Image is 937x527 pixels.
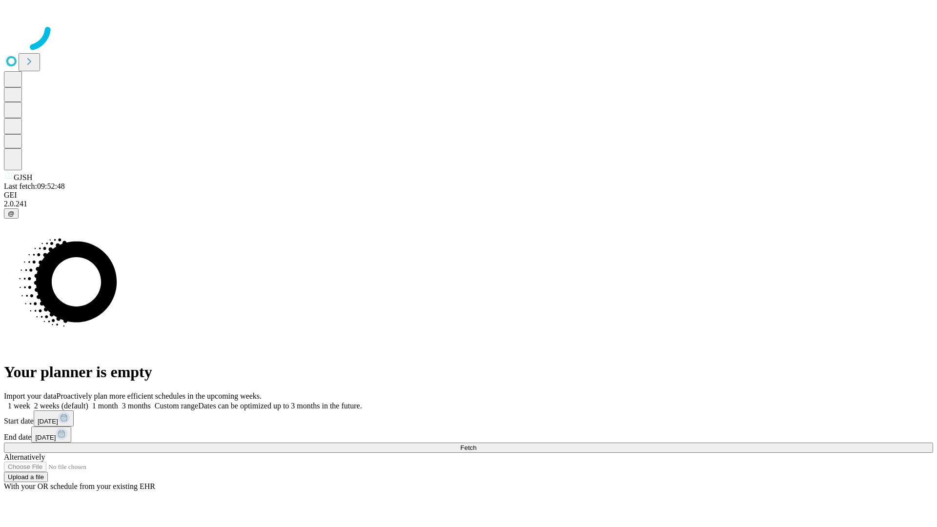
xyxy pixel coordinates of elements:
[31,426,71,443] button: [DATE]
[4,363,933,381] h1: Your planner is empty
[14,173,32,182] span: GJSH
[198,402,362,410] span: Dates can be optimized up to 3 months in the future.
[4,453,45,461] span: Alternatively
[4,472,48,482] button: Upload a file
[4,443,933,453] button: Fetch
[4,208,19,219] button: @
[4,182,65,190] span: Last fetch: 09:52:48
[92,402,118,410] span: 1 month
[4,482,155,490] span: With your OR schedule from your existing EHR
[155,402,198,410] span: Custom range
[4,410,933,426] div: Start date
[57,392,262,400] span: Proactively plan more efficient schedules in the upcoming weeks.
[8,210,15,217] span: @
[122,402,151,410] span: 3 months
[460,444,476,451] span: Fetch
[4,200,933,208] div: 2.0.241
[35,434,56,441] span: [DATE]
[8,402,30,410] span: 1 week
[4,191,933,200] div: GEI
[4,426,933,443] div: End date
[34,402,88,410] span: 2 weeks (default)
[34,410,74,426] button: [DATE]
[4,392,57,400] span: Import your data
[38,418,58,425] span: [DATE]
